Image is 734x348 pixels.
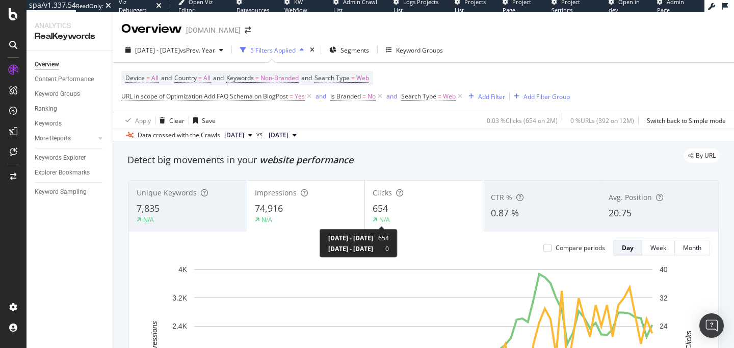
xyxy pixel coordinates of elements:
button: 5 Filters Applied [236,42,308,58]
div: Keywords [35,118,62,129]
button: Apply [121,112,151,129]
a: Ranking [35,104,106,114]
span: Is Branded [330,92,361,101]
span: CTR % [491,192,512,202]
div: Analytics [35,20,104,31]
span: = [438,92,441,101]
span: and [213,73,224,82]
span: = [255,73,259,82]
a: Explorer Bookmarks [35,167,106,178]
div: Overview [121,20,182,38]
text: 40 [660,265,668,274]
span: 654 [373,202,388,214]
div: Content Performance [35,74,94,85]
div: N/A [261,215,272,224]
button: [DATE] [220,129,256,141]
span: = [146,73,150,82]
span: No [368,89,376,104]
button: Add Filter [464,90,505,103]
div: Keyword Groups [35,89,80,100]
button: [DATE] - [DATE]vsPrev. Year [121,42,227,58]
button: Week [642,240,675,256]
div: 0.03 % Clicks ( 654 on 2M ) [487,116,558,125]
div: Ranking [35,104,57,114]
div: Explorer Bookmarks [35,167,90,178]
div: Save [202,116,216,125]
div: times [308,45,317,55]
div: N/A [143,215,154,224]
span: Country [174,73,197,82]
div: [DOMAIN_NAME] [186,25,241,35]
span: [DATE] - [DATE] [328,234,373,242]
a: Keyword Sampling [35,187,106,197]
span: Keywords [226,73,254,82]
span: 654 [378,234,389,242]
span: 20.75 [609,207,632,219]
span: By URL [696,153,716,159]
button: Keyword Groups [382,42,447,58]
button: Switch back to Simple mode [643,112,726,129]
button: Segments [325,42,373,58]
div: Month [683,243,701,252]
text: 24 [660,322,668,330]
div: Day [622,243,634,252]
span: = [198,73,202,82]
button: Clear [155,112,185,129]
div: Keywords Explorer [35,153,86,163]
a: More Reports [35,133,95,144]
text: 32 [660,294,668,302]
button: Month [675,240,710,256]
span: = [362,92,366,101]
div: RealKeywords [35,31,104,42]
span: [DATE] - [DATE] [135,46,180,55]
span: Datasources [237,6,269,14]
button: [DATE] [265,129,301,141]
button: Save [189,112,216,129]
div: Compare periods [556,243,605,252]
span: Non-Branded [260,71,299,85]
span: Segments [340,46,369,55]
div: Data crossed with the Crawls [138,131,220,140]
div: Open Intercom Messenger [699,313,724,338]
div: Keyword Sampling [35,187,87,197]
div: More Reports [35,133,71,144]
span: 7,835 [137,202,160,214]
span: Avg. Position [609,192,652,202]
div: N/A [379,215,390,224]
span: Search Type [314,73,350,82]
button: Day [613,240,642,256]
span: 2024 Sep. 27th [269,131,289,140]
span: 0.87 % [491,207,519,219]
div: and [386,92,397,101]
span: Unique Keywords [137,188,197,197]
span: Yes [295,89,305,104]
span: = [290,92,293,101]
a: Keyword Groups [35,89,106,100]
span: = [351,73,355,82]
span: 0 [385,244,389,253]
span: Impressions [255,188,297,197]
div: 5 Filters Applied [250,46,296,55]
text: 2.4K [172,322,187,330]
div: legacy label [684,148,720,163]
span: [DATE] - [DATE] [328,244,373,253]
div: Add Filter Group [523,92,570,101]
text: 4K [178,265,188,274]
div: Add Filter [478,92,505,101]
button: Add Filter Group [510,90,570,103]
div: Switch back to Simple mode [647,116,726,125]
span: and [301,73,312,82]
a: Overview [35,59,106,70]
span: vs [256,130,265,139]
div: Clear [169,116,185,125]
span: All [151,71,159,85]
a: Keywords [35,118,106,129]
span: All [203,71,211,85]
span: Search Type [401,92,436,101]
span: Device [125,73,145,82]
span: Web [443,89,456,104]
div: Overview [35,59,59,70]
div: arrow-right-arrow-left [245,27,251,34]
div: 0 % URLs ( 392 on 12M ) [570,116,634,125]
span: Web [356,71,369,85]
